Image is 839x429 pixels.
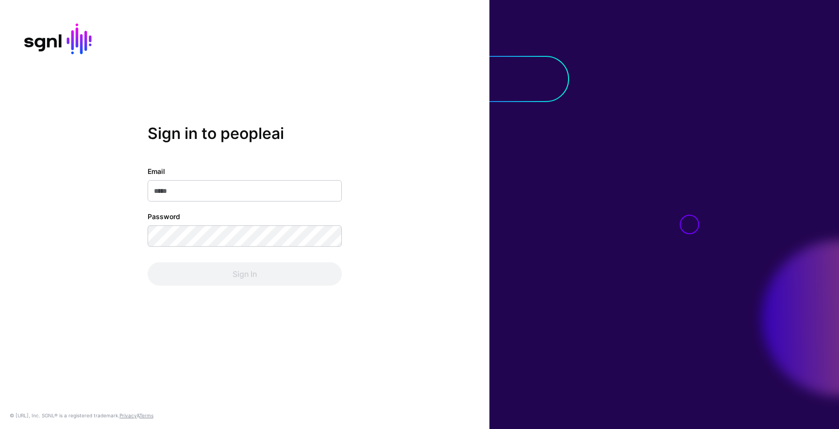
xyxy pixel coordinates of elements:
[10,412,153,419] div: © [URL], Inc. SGNL® is a registered trademark. &
[148,211,180,222] label: Password
[119,412,137,418] a: Privacy
[139,412,153,418] a: Terms
[148,166,165,176] label: Email
[148,124,342,142] h2: Sign in to peopleai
